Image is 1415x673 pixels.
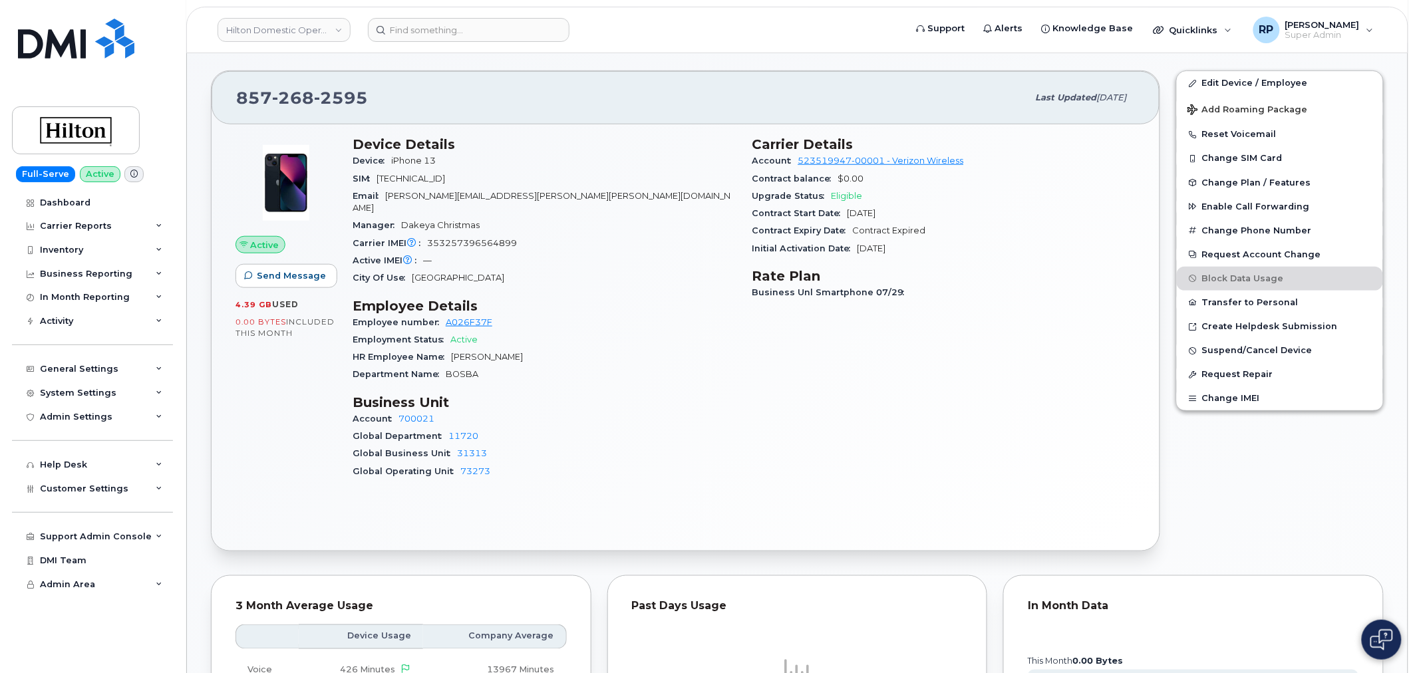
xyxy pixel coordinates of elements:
[1177,338,1383,362] button: Suspend/Cancel Device
[1202,202,1310,211] span: Enable Call Forwarding
[1177,315,1383,338] a: Create Helpdesk Submission
[1177,243,1383,267] button: Request Account Change
[752,136,1136,152] h3: Carrier Details
[377,174,445,184] span: [TECHNICAL_ID]
[798,156,964,166] a: 523519947-00001 - Verizon Wireless
[1177,122,1383,146] button: Reset Voicemail
[1285,19,1360,30] span: [PERSON_NAME]
[1170,25,1218,35] span: Quicklinks
[1053,22,1134,35] span: Knowledge Base
[995,22,1023,35] span: Alerts
[928,22,965,35] span: Support
[1177,267,1383,291] button: Block Data Usage
[251,239,279,251] span: Active
[353,220,401,230] span: Manager
[1073,656,1124,666] tspan: 0.00 Bytes
[448,431,478,441] a: 11720
[752,191,832,201] span: Upgrade Status
[353,298,736,314] h3: Employee Details
[236,600,567,613] div: 3 Month Average Usage
[1202,346,1313,356] span: Suspend/Cancel Device
[353,255,423,265] span: Active IMEI
[848,208,876,218] span: [DATE]
[353,352,451,362] span: HR Employee Name
[1177,219,1383,243] button: Change Phone Number
[1036,92,1097,102] span: Last updated
[1032,15,1143,42] a: Knowledge Base
[1370,629,1393,650] img: Open chat
[1177,146,1383,170] button: Change SIM Card
[1177,362,1383,386] button: Request Repair
[1244,17,1383,43] div: Ryan Partack
[975,15,1032,42] a: Alerts
[353,414,398,424] span: Account
[236,88,368,108] span: 857
[398,414,434,424] a: 700021
[752,268,1136,284] h3: Rate Plan
[427,238,517,248] span: 353257396564899
[257,269,326,282] span: Send Message
[353,273,412,283] span: City Of Use
[1177,95,1383,122] button: Add Roaming Package
[1144,17,1241,43] div: Quicklinks
[236,300,272,309] span: 4.39 GB
[353,174,377,184] span: SIM
[246,143,326,223] img: image20231002-3703462-1ig824h.jpeg
[1177,71,1383,95] a: Edit Device / Employee
[353,394,736,410] h3: Business Unit
[752,243,858,253] span: Initial Activation Date
[423,624,567,648] th: Company Average
[368,18,569,42] input: Find something...
[412,273,504,283] span: [GEOGRAPHIC_DATA]
[299,624,423,648] th: Device Usage
[752,208,848,218] span: Contract Start Date
[632,600,963,613] div: Past Days Usage
[1259,22,1274,38] span: RP
[353,466,460,476] span: Global Operating Unit
[353,191,730,213] span: [PERSON_NAME][EMAIL_ADDRESS][PERSON_NAME][PERSON_NAME][DOMAIN_NAME]
[353,335,450,344] span: Employment Status
[1177,171,1383,195] button: Change Plan / Features
[391,156,436,166] span: iPhone 13
[1027,656,1124,666] text: this month
[1028,600,1359,613] div: In Month Data
[1177,195,1383,219] button: Enable Call Forwarding
[353,136,736,152] h3: Device Details
[1202,178,1311,188] span: Change Plan / Features
[236,317,286,327] span: 0.00 Bytes
[752,156,798,166] span: Account
[907,15,975,42] a: Support
[353,448,457,458] span: Global Business Unit
[353,191,385,201] span: Email
[423,255,432,265] span: —
[832,191,863,201] span: Eligible
[353,431,448,441] span: Global Department
[457,448,487,458] a: 31313
[218,18,351,42] a: Hilton Domestic Operating Company Inc
[1285,30,1360,41] span: Super Admin
[314,88,368,108] span: 2595
[446,317,492,327] a: A026F37F
[353,156,391,166] span: Device
[401,220,480,230] span: Dakeya Christmas
[853,225,926,235] span: Contract Expired
[752,225,853,235] span: Contract Expiry Date
[353,369,446,379] span: Department Name
[1187,104,1308,117] span: Add Roaming Package
[353,238,427,248] span: Carrier IMEI
[1177,291,1383,315] button: Transfer to Personal
[236,264,337,288] button: Send Message
[353,317,446,327] span: Employee number
[752,174,838,184] span: Contract balance
[1097,92,1127,102] span: [DATE]
[460,466,490,476] a: 73273
[752,287,911,297] span: Business Unl Smartphone 07/29
[272,88,314,108] span: 268
[1177,386,1383,410] button: Change IMEI
[838,174,864,184] span: $0.00
[446,369,478,379] span: BOSBA
[272,299,299,309] span: used
[451,352,523,362] span: [PERSON_NAME]
[858,243,886,253] span: [DATE]
[450,335,478,344] span: Active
